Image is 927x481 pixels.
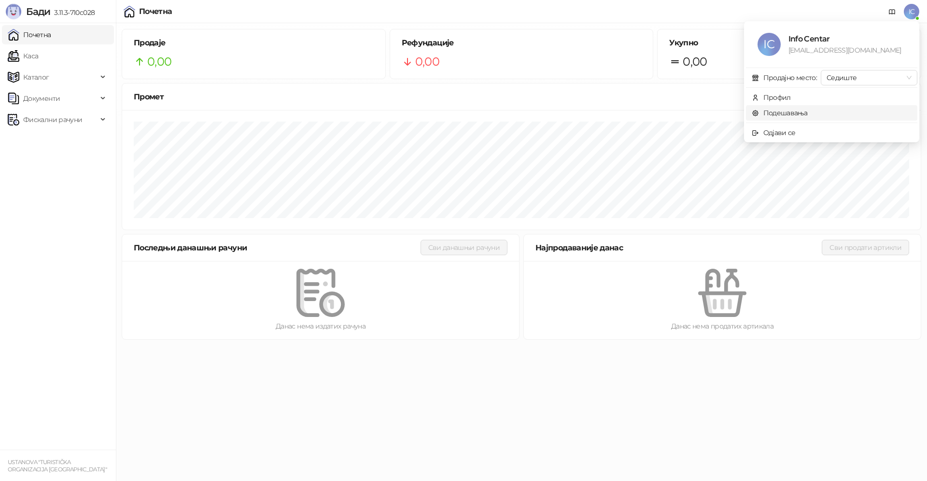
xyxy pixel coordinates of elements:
span: Бади [26,6,50,17]
h5: Рефундације [402,37,642,49]
div: Продајно место: [763,72,817,83]
div: Најпродаваније данас [535,242,822,254]
a: Документација [885,4,900,19]
small: USTANOVA "TURISTIČKA ORGANIZACIJA [GEOGRAPHIC_DATA]" [8,459,107,473]
button: Сви продати артикли [822,240,909,255]
h5: Продаје [134,37,374,49]
div: Одјави се [763,127,796,138]
div: Промет [134,91,909,103]
span: Каталог [23,68,49,87]
div: Почетна [139,8,172,15]
div: Последњи данашњи рачуни [134,242,421,254]
span: 0,00 [147,53,171,71]
div: Данас нема продатих артикала [539,321,905,331]
div: Данас нема издатих рачуна [138,321,504,331]
div: Info Centar [788,33,906,45]
button: Сви данашњи рачуни [421,240,507,255]
span: Документи [23,89,60,108]
div: [EMAIL_ADDRESS][DOMAIN_NAME] [788,45,906,55]
span: 0,00 [415,53,439,71]
a: Почетна [8,25,51,44]
div: Профил [763,92,791,103]
span: Фискални рачуни [23,110,82,129]
a: Каса [8,46,38,66]
span: IC [904,4,919,19]
h5: Укупно [669,37,909,49]
span: Седиште [827,70,912,85]
a: Подешавања [752,109,808,117]
span: IC [758,33,781,56]
span: 0,00 [683,53,707,71]
span: 3.11.3-710c028 [50,8,95,17]
img: Logo [6,4,21,19]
